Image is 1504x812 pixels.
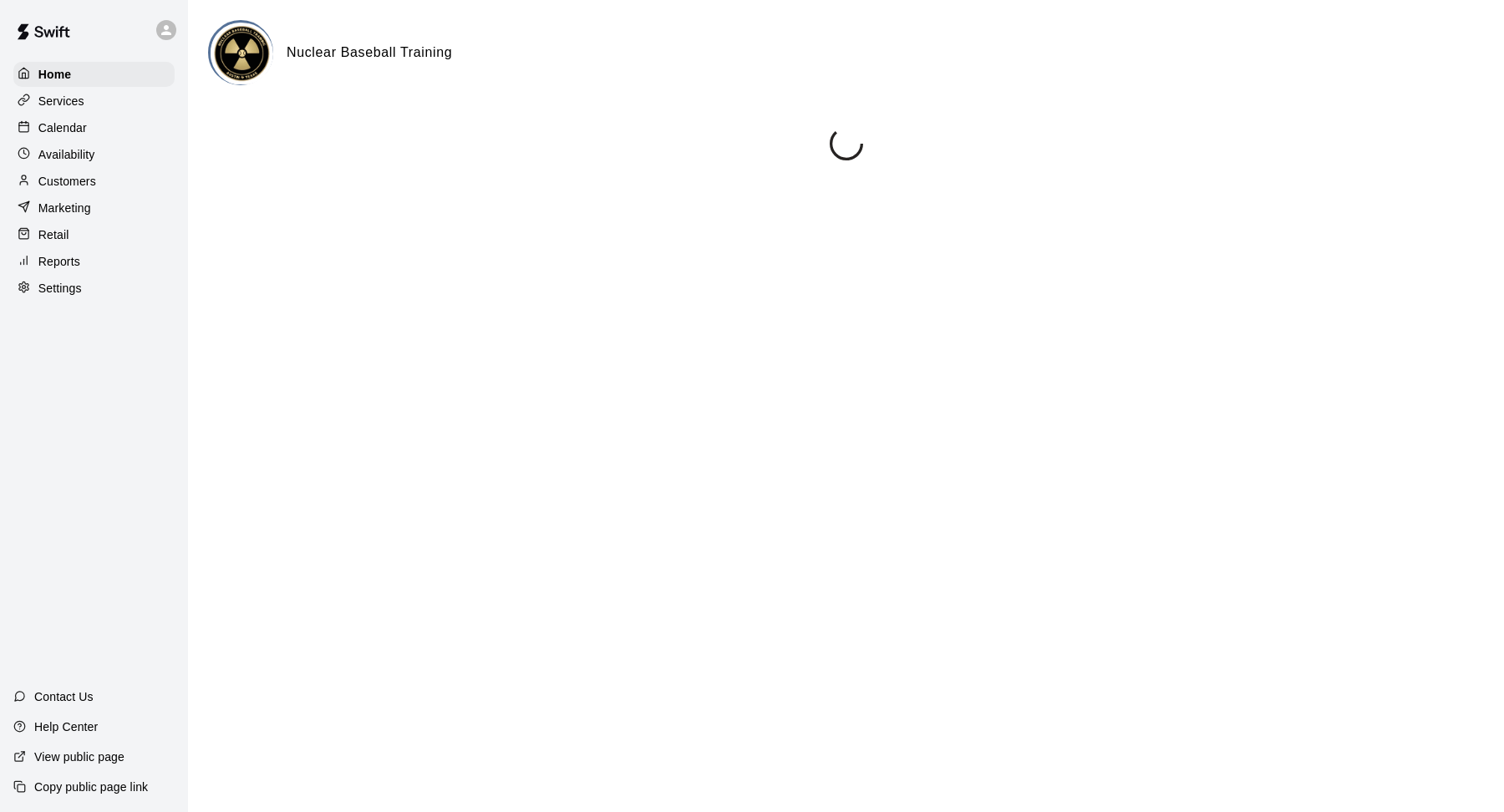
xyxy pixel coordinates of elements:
[38,146,95,163] p: Availability
[13,222,175,247] a: Retail
[34,688,94,705] p: Contact Us
[13,142,175,167] a: Availability
[38,173,96,190] p: Customers
[34,779,148,795] p: Copy public page link
[13,249,175,274] a: Reports
[38,253,80,270] p: Reports
[38,93,84,109] p: Services
[34,718,98,735] p: Help Center
[38,119,87,136] p: Calendar
[13,169,175,194] a: Customers
[34,749,124,765] p: View public page
[38,280,82,297] p: Settings
[13,89,175,114] a: Services
[13,62,175,87] a: Home
[38,66,72,83] p: Home
[211,23,273,85] img: Nuclear Baseball Training logo
[38,200,91,216] p: Marketing
[13,195,175,221] a: Marketing
[13,276,175,301] a: Settings
[38,226,69,243] p: Retail
[13,115,175,140] a: Calendar
[287,42,452,63] h6: Nuclear Baseball Training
